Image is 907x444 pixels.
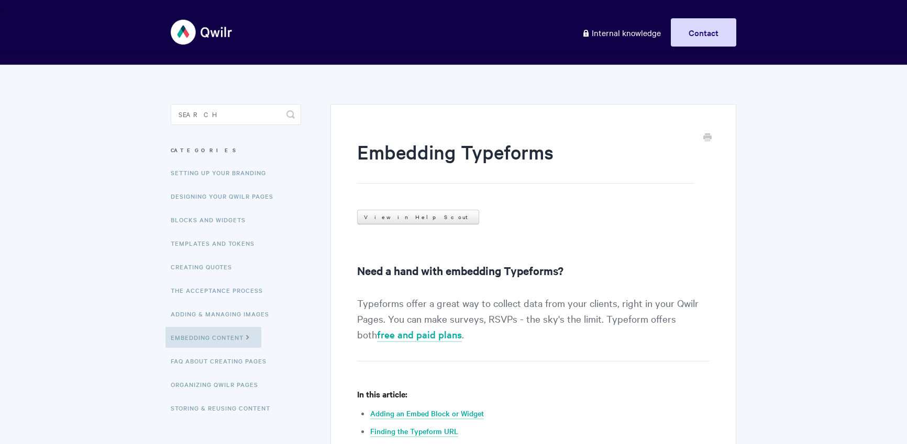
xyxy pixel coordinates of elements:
a: Organizing Qwilr Pages [171,374,266,395]
h3: Categories [171,141,301,160]
a: Print this Article [703,132,712,144]
a: The Acceptance Process [171,280,271,301]
a: Adding & Managing Images [171,303,277,324]
a: Setting up your Branding [171,162,274,183]
a: FAQ About Creating Pages [171,350,274,371]
a: Adding an Embed Block or Widget [370,408,484,419]
a: Internal knowledge [574,18,669,47]
a: View in Help Scout [357,210,479,224]
a: Finding the Typeform URL [370,426,458,437]
h4: In this article: [357,388,710,401]
a: Embedding Content [165,327,261,348]
img: Qwilr Help Center [171,13,233,52]
h1: Embedding Typeforms [357,139,694,184]
a: Creating Quotes [171,256,240,277]
a: Storing & Reusing Content [171,397,278,418]
a: Contact [671,18,736,47]
a: Templates and Tokens [171,233,262,254]
h2: Need a hand with embedding Typeforms? [357,262,710,279]
input: Search [171,104,301,125]
a: Blocks and Widgets [171,209,253,230]
a: free and paid plans [377,328,462,342]
p: Typeforms offer a great way to collect data from your clients, right in your Qwilr Pages. You can... [357,295,710,361]
a: Designing Your Qwilr Pages [171,186,281,207]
